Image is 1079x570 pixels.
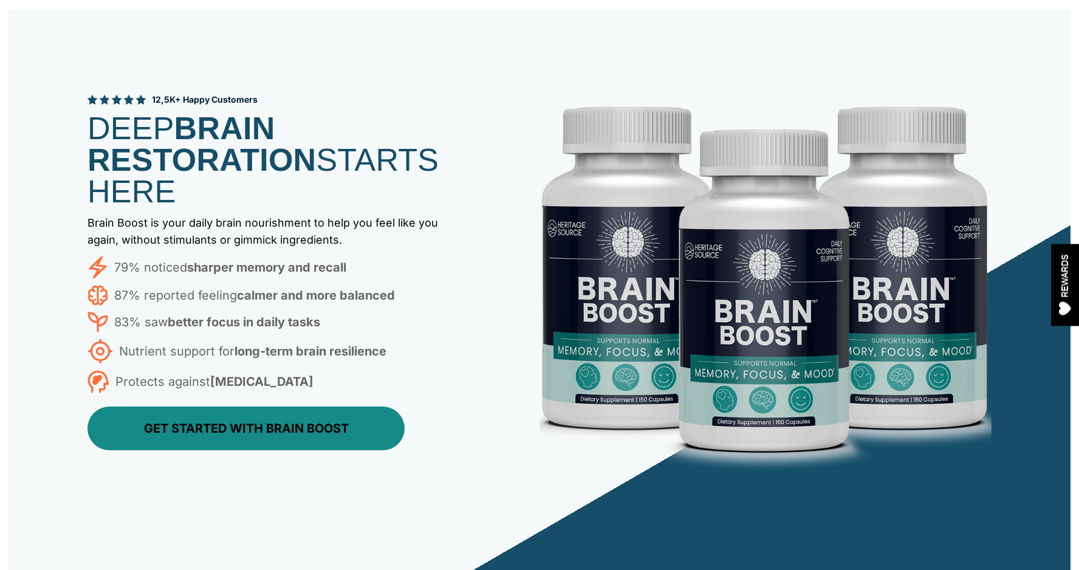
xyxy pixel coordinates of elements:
strong: calmer and more balanced [237,288,395,303]
strong: long-term brain resilience [235,344,386,359]
p: Protects against [115,372,313,391]
p: 87% reported feeling [114,286,395,305]
strong: better focus in daily tasks [168,315,320,329]
strong: [MEDICAL_DATA] [210,374,313,389]
a: GET STARTED WITH BRAIN BOOST [87,407,405,450]
img: Brain Boost Bottle [539,46,992,498]
span: 12,5K+ Happy Customers [152,94,258,106]
p: 83% saw [114,312,320,332]
p: Brain Boost is your daily brain nourishment to help you feel like you again, without stimulants o... [87,215,449,249]
h1: DEEP STARTS HERE [87,112,449,207]
strong: RESTORATION [87,142,316,177]
strong: sharper memory and recall [187,260,346,275]
p: Nutrient support for [119,342,386,361]
p: 79% noticed [114,258,346,277]
strong: BRAIN [174,111,275,146]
